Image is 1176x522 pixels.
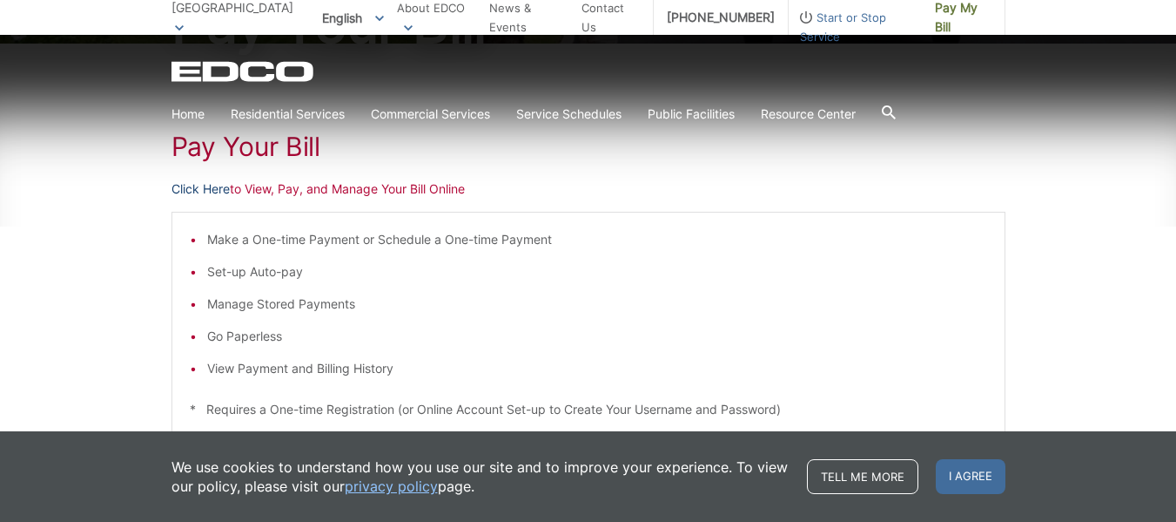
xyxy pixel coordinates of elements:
a: EDCD logo. Return to the homepage. [171,61,316,82]
a: Service Schedules [516,105,622,124]
a: Residential Services [231,105,345,124]
h1: Pay Your Bill [171,131,1005,162]
span: English [309,3,397,32]
li: Make a One-time Payment or Schedule a One-time Payment [207,230,987,249]
li: Manage Stored Payments [207,295,987,314]
a: Tell me more [807,459,918,494]
a: Click Here [171,180,230,199]
li: Go Paperless [207,327,987,346]
span: I agree [936,459,1005,494]
p: to View, Pay, and Manage Your Bill Online [171,180,1005,199]
p: * Requires a One-time Registration (or Online Account Set-up to Create Your Username and Password) [190,400,987,419]
li: Set-up Auto-pay [207,262,987,281]
a: Commercial Services [371,105,490,124]
a: Resource Center [761,105,856,124]
a: Home [171,105,205,124]
li: View Payment and Billing History [207,359,987,378]
a: privacy policy [345,477,438,496]
p: We use cookies to understand how you use our site and to improve your experience. To view our pol... [171,458,790,496]
a: Public Facilities [648,105,735,124]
